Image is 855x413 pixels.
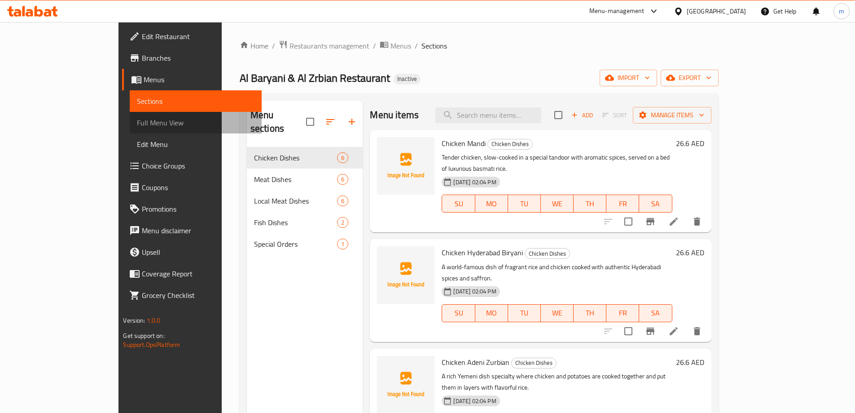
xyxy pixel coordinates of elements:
[254,217,338,228] span: Fish Dishes
[142,160,254,171] span: Choice Groups
[137,96,254,107] span: Sections
[123,330,164,342] span: Get support on:
[122,241,261,263] a: Upsell
[123,339,180,351] a: Support.OpsPlatform
[640,110,704,121] span: Manage items
[394,75,421,83] span: Inactive
[338,154,348,162] span: 6
[122,69,261,90] a: Menus
[137,139,254,150] span: Edit Menu
[442,355,509,369] span: Chicken Adeni Zurbian
[643,306,668,320] span: SA
[568,108,596,122] span: Add item
[247,233,363,255] div: Special Orders1
[337,217,348,228] div: items
[320,111,341,133] span: Sort sections
[122,263,261,284] a: Coverage Report
[640,211,661,232] button: Branch-specific-item
[301,112,320,131] span: Select all sections
[142,182,254,193] span: Coupons
[247,143,363,258] nav: Menu sections
[442,262,672,284] p: A world-famous dish of fragrant rice and chicken cooked with authentic Hyderabadi spices and saff...
[512,358,556,368] span: Chicken Dishes
[525,249,570,259] span: Chicken Dishes
[446,197,471,210] span: SU
[123,315,145,326] span: Version:
[544,306,570,320] span: WE
[337,195,348,206] div: items
[142,53,254,63] span: Branches
[511,358,557,369] div: Chicken Dishes
[272,40,275,51] li: /
[479,306,504,320] span: MO
[676,356,704,369] h6: 26.6 AED
[676,137,704,150] h6: 26.6 AED
[668,326,679,337] a: Edit menu item
[607,72,650,84] span: import
[122,47,261,69] a: Branches
[130,112,261,133] a: Full Menu View
[254,195,338,206] span: Local Meat Dishes
[254,239,338,249] span: Special Orders
[254,152,338,163] span: Chicken Dishes
[338,175,348,184] span: 6
[442,195,475,213] button: SU
[144,74,254,85] span: Menus
[479,197,504,210] span: MO
[130,133,261,155] a: Edit Menu
[619,322,638,341] span: Select to update
[442,137,486,150] span: Chicken Mandi
[380,40,411,52] a: Menus
[549,106,568,124] span: Select section
[487,139,533,150] div: Chicken Dishes
[421,40,447,51] span: Sections
[661,70,719,86] button: export
[568,108,596,122] button: Add
[541,195,574,213] button: WE
[512,197,537,210] span: TU
[240,68,390,88] span: Al Baryani & Al Zrbian Restaurant
[450,397,500,405] span: [DATE] 02:04 PM
[289,40,369,51] span: Restaurants management
[254,174,338,185] span: Meat Dishes
[435,107,541,123] input: search
[686,320,708,342] button: delete
[839,6,844,16] span: m
[341,111,363,133] button: Add section
[142,31,254,42] span: Edit Restaurant
[541,304,574,322] button: WE
[137,117,254,128] span: Full Menu View
[390,40,411,51] span: Menus
[643,197,668,210] span: SA
[337,152,348,163] div: items
[574,304,606,322] button: TH
[577,197,603,210] span: TH
[338,240,348,249] span: 1
[247,212,363,233] div: Fish Dishes2
[606,195,639,213] button: FR
[639,195,672,213] button: SA
[687,6,746,16] div: [GEOGRAPHIC_DATA]
[488,139,532,149] span: Chicken Dishes
[442,152,672,174] p: Tender chicken, slow-cooked in a special tandoor with aromatic spices, served on a bed of luxurio...
[142,290,254,301] span: Grocery Checklist
[337,174,348,185] div: items
[442,246,523,259] span: Chicken Hyderabad Biryani
[446,306,471,320] span: SU
[442,371,672,393] p: A rich Yemeni dish specialty where chicken and potatoes are cooked together and put them in layer...
[142,204,254,214] span: Promotions
[639,304,672,322] button: SA
[589,6,645,17] div: Menu-management
[247,147,363,169] div: Chicken Dishes6
[122,155,261,177] a: Choice Groups
[147,315,161,326] span: 1.0.0
[240,40,719,52] nav: breadcrumb
[122,220,261,241] a: Menu disclaimer
[610,197,636,210] span: FR
[442,304,475,322] button: SU
[142,268,254,279] span: Coverage Report
[415,40,418,51] li: /
[606,304,639,322] button: FR
[247,169,363,190] div: Meat Dishes6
